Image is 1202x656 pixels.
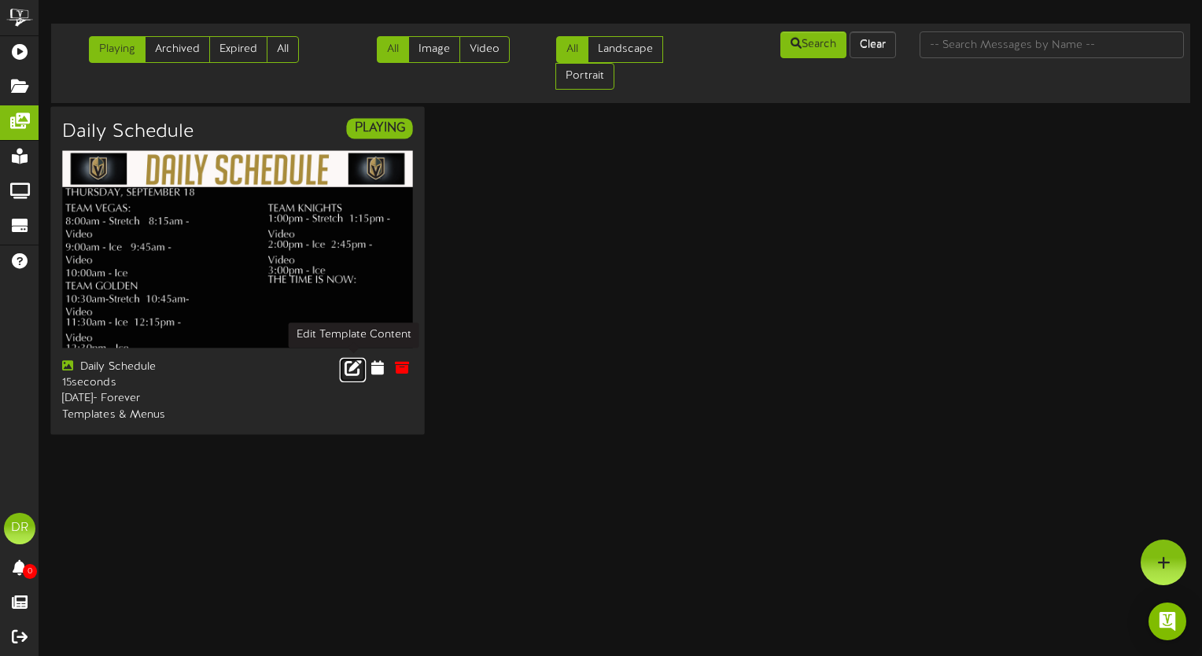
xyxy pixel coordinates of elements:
[588,36,663,63] a: Landscape
[1149,603,1186,640] div: Open Intercom Messenger
[62,376,226,392] div: 15 seconds
[62,392,226,407] div: [DATE] - Forever
[408,36,460,63] a: Image
[267,36,299,63] a: All
[780,31,846,58] button: Search
[355,121,405,135] strong: PLAYING
[145,36,210,63] a: Archived
[89,36,146,63] a: Playing
[62,151,413,348] img: cd8ff7d1-41bf-48c7-8780-edfb0d5f4547.png
[920,31,1184,58] input: -- Search Messages by Name --
[62,122,193,142] h3: Daily Schedule
[556,36,588,63] a: All
[377,36,409,63] a: All
[62,407,226,423] div: Templates & Menus
[23,564,37,579] span: 0
[850,31,896,58] button: Clear
[555,63,614,90] a: Portrait
[4,513,35,544] div: DR
[62,360,226,376] div: Daily Schedule
[459,36,510,63] a: Video
[209,36,267,63] a: Expired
